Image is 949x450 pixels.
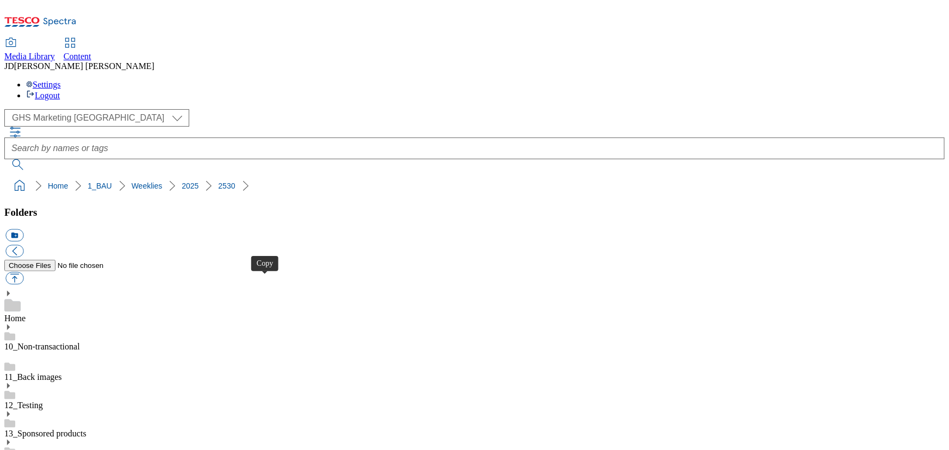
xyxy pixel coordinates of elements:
a: Home [48,182,68,190]
a: 12_Testing [4,401,43,410]
a: 2025 [182,182,199,190]
input: Search by names or tags [4,137,945,159]
a: Logout [26,91,60,100]
span: [PERSON_NAME] [PERSON_NAME] [14,61,154,71]
a: home [11,177,28,195]
a: Home [4,314,26,323]
h3: Folders [4,207,945,218]
a: 11_Back images [4,372,62,382]
a: Weeklies [132,182,163,190]
a: 2530 [218,182,235,190]
span: JD [4,61,14,71]
a: Content [64,39,91,61]
nav: breadcrumb [4,176,945,196]
a: 10_Non-transactional [4,342,80,351]
a: 1_BAU [88,182,111,190]
span: Media Library [4,52,55,61]
a: 13_Sponsored products [4,429,86,438]
span: Content [64,52,91,61]
a: Media Library [4,39,55,61]
a: Settings [26,80,61,89]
